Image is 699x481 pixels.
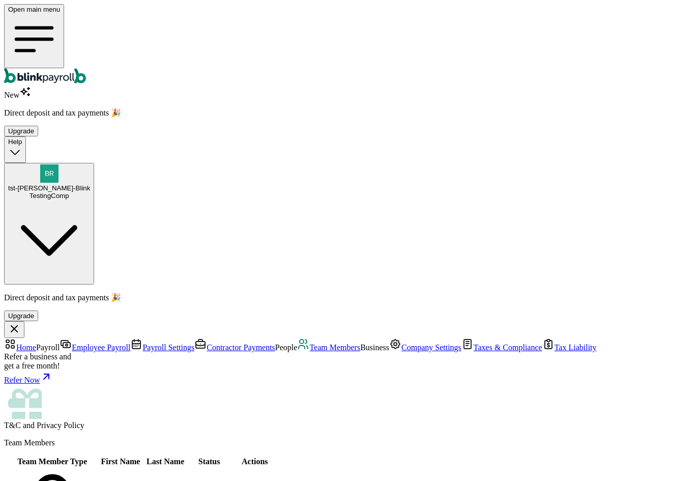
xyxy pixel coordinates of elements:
a: Team Members [297,343,360,352]
span: Status [198,457,220,466]
span: Business [360,343,389,352]
nav: Sidebar [4,338,695,430]
span: Payroll [36,343,60,352]
a: Tax Liability [542,343,597,352]
span: Privacy Policy [37,421,84,430]
span: Tax Liability [555,343,597,352]
span: Last Name [147,457,184,466]
span: Company Settings [401,343,461,352]
iframe: Chat Widget [648,432,699,481]
span: Contractor Payments [207,343,275,352]
a: Employee Payroll [60,343,130,352]
span: Help [8,138,22,146]
a: Home [4,343,36,352]
span: T&C [4,421,21,430]
span: Open main menu [8,6,60,13]
button: Upgrade [4,310,38,321]
p: Team Members [4,438,695,447]
button: Open main menu [4,4,64,68]
a: Company Settings [389,343,461,352]
span: New [4,91,32,99]
a: Payroll Settings [130,343,194,352]
button: Help [4,136,26,162]
span: Employee Payroll [72,343,130,352]
span: Taxes & Compliance [474,343,542,352]
span: Payroll Settings [142,343,194,352]
p: Direct deposit and tax payments 🎉 [4,108,695,118]
div: Refer a business and get a free month! [4,352,695,371]
span: and [4,421,84,430]
span: Team Members [309,343,360,352]
span: tst-[PERSON_NAME]-Blink [8,184,90,192]
a: Contractor Payments [194,343,275,352]
span: Home [16,343,36,352]
button: tst-[PERSON_NAME]-BlinkTestingComp [4,163,94,285]
p: Direct deposit and tax payments 🎉 [4,293,695,302]
div: TestingComp [8,192,90,200]
nav: Global [4,4,695,86]
div: Upgrade [8,127,34,135]
span: Team Member Type [17,457,87,466]
span: People [275,343,298,352]
a: Taxes & Compliance [461,343,542,352]
a: Refer Now [4,371,695,385]
span: First Name [101,457,140,466]
div: Upgrade [8,312,34,320]
span: Actions [242,457,268,466]
button: Upgrade [4,126,38,136]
